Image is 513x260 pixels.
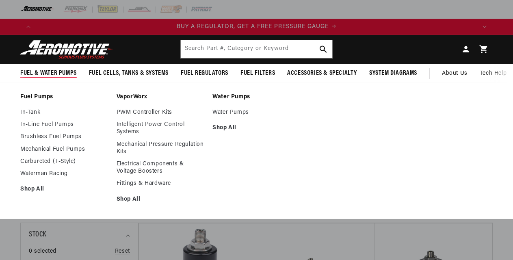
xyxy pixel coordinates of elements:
[212,124,301,132] a: Shop All
[29,229,46,241] span: Stock
[480,69,507,78] span: Tech Help
[20,133,108,141] a: Brushless Fuel Pumps
[20,170,108,178] a: Waterman Racing
[20,186,108,193] a: Shop All
[177,24,329,30] span: BUY A REGULATOR, GET A FREE PRESSURE GAUGE
[117,93,205,101] a: VaporWorx
[29,223,130,247] summary: Stock (0 selected)
[175,64,234,83] summary: Fuel Regulators
[20,158,108,165] a: Carbureted (T-Style)
[89,69,169,78] span: Fuel Cells, Tanks & Systems
[117,141,205,156] a: Mechanical Pressure Regulation Kits
[117,160,205,175] a: Electrical Components & Voltage Boosters
[281,64,363,83] summary: Accessories & Specialty
[474,64,513,83] summary: Tech Help
[20,93,108,101] a: Fuel Pumps
[14,64,83,83] summary: Fuel & Water Pumps
[287,69,357,78] span: Accessories & Specialty
[20,146,108,153] a: Mechanical Fuel Pumps
[20,69,77,78] span: Fuel & Water Pumps
[20,19,37,35] button: Translation missing: en.sections.announcements.previous_announcement
[29,247,56,256] span: 0 selected
[369,69,417,78] span: System Diagrams
[181,40,332,58] input: Search by Part Number, Category or Keyword
[115,247,130,256] a: Reset
[20,109,108,116] a: In-Tank
[181,69,228,78] span: Fuel Regulators
[240,69,275,78] span: Fuel Filters
[117,121,205,136] a: Intelligent Power Control Systems
[117,196,205,203] a: Shop All
[20,121,108,128] a: In-Line Fuel Pumps
[37,22,476,31] div: 1 of 4
[314,40,332,58] button: search button
[234,64,281,83] summary: Fuel Filters
[37,22,476,31] a: BUY A REGULATOR, GET A FREE PRESSURE GAUGE
[83,64,175,83] summary: Fuel Cells, Tanks & Systems
[363,64,423,83] summary: System Diagrams
[436,64,474,83] a: About Us
[117,180,205,187] a: Fittings & Hardware
[117,109,205,116] a: PWM Controller Kits
[212,93,301,101] a: Water Pumps
[442,70,468,76] span: About Us
[37,22,476,31] div: Announcement
[476,19,493,35] button: Translation missing: en.sections.announcements.next_announcement
[212,109,301,116] a: Water Pumps
[17,40,119,59] img: Aeromotive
